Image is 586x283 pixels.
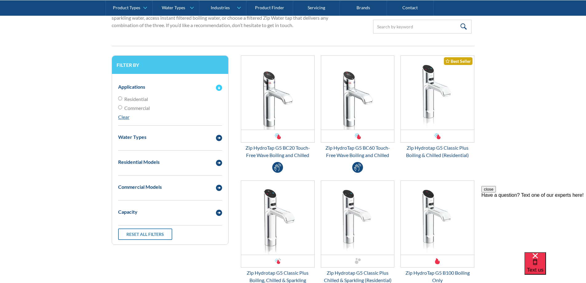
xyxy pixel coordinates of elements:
img: Zip Hydrotap G5 Classic Plus Boiling & Chilled (Residential) [401,56,474,130]
div: Water Types [162,5,185,10]
span: Residential [124,95,148,103]
div: Zip HydroTap G5 BC20 Touch-Free Wave Boiling and Chilled [241,144,315,159]
a: Clear [118,114,130,120]
div: Residential Models [118,158,160,166]
img: Zip Hydrotap G5 Classic Plus Boiling, Chilled & Sparkling (Residential) [241,181,314,255]
div: Best Seller [444,57,472,65]
input: Search by keyword [373,20,472,34]
input: Residential [118,96,122,100]
div: Commercial Models [118,183,162,191]
div: Zip Hydrotap G5 Classic Plus Boiling & Chilled (Residential) [401,144,474,159]
img: Zip Hydrotap G5 Classic Plus Chilled & Sparkling (Residential) [321,181,394,255]
img: Zip HydroTap G5 BC20 Touch-Free Wave Boiling and Chilled [241,56,314,130]
a: Reset all filters [118,228,172,240]
div: Product Types [113,5,140,10]
div: Water Types [118,133,146,141]
a: Zip HydroTap G5 BC60 Touch-Free Wave Boiling and ChilledZip HydroTap G5 BC60 Touch-Free Wave Boil... [321,55,395,159]
a: Zip Hydrotap G5 Classic Plus Boiling & Chilled (Residential)Best SellerZip Hydrotap G5 Classic Pl... [401,55,474,159]
img: Zip HydroTap G5 B100 Boiling Only [401,181,474,255]
h3: Filter by [117,62,224,68]
p: Zip Water’s filtered water taps are ideal for commercial and residential settings. Enjoy pure-tas... [112,7,353,29]
iframe: podium webchat widget prompt [481,186,586,260]
a: Zip HydroTap G5 BC20 Touch-Free Wave Boiling and ChilledZip HydroTap G5 BC20 Touch-Free Wave Boil... [241,55,315,159]
div: Applications [118,83,145,91]
span: Commercial [124,104,150,112]
iframe: podium webchat widget bubble [524,252,586,283]
div: Industries [211,5,230,10]
div: Capacity [118,208,138,216]
input: Commercial [118,105,122,109]
div: Zip HydroTap G5 BC60 Touch-Free Wave Boiling and Chilled [321,144,395,159]
img: Zip HydroTap G5 BC60 Touch-Free Wave Boiling and Chilled [321,56,394,130]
